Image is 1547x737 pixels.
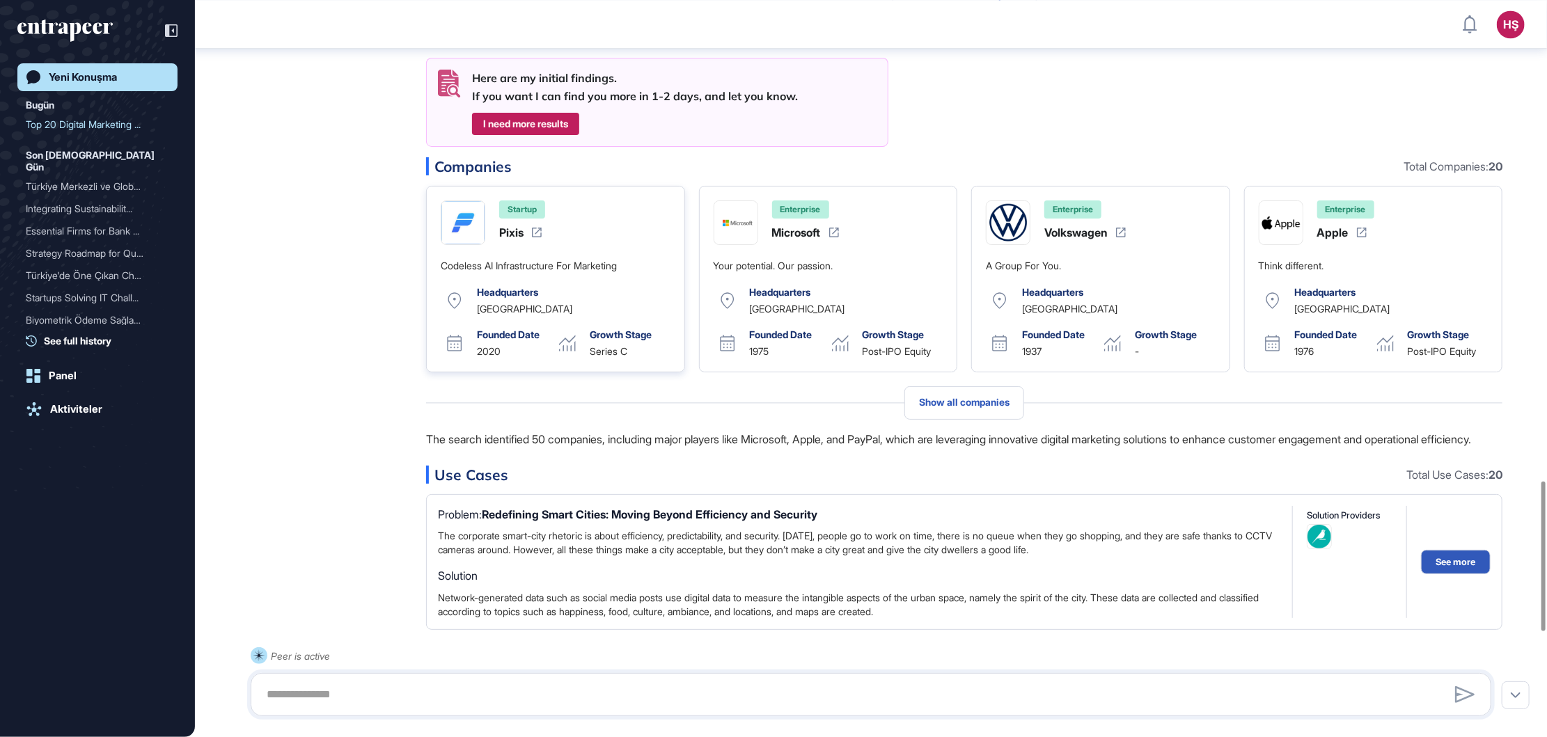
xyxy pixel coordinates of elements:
[44,333,111,348] span: See full history
[26,175,158,198] div: Türkiye Merkezli ve Globa...
[1044,227,1108,238] div: Volkswagen
[1022,346,1042,357] div: 1937
[477,287,538,298] div: Headquarters
[750,329,812,340] div: Founded Date
[26,264,158,287] div: Türkiye'de Öne Çıkan Chat...
[772,200,829,219] div: Enterprise
[1307,524,1332,549] a: image
[750,346,769,357] div: 1975
[426,466,1502,484] div: Use Cases
[26,287,158,309] div: Startups Solving IT Chall...
[1022,287,1083,298] div: Headquarters
[1406,469,1502,480] div: Total Use Cases:
[26,198,158,220] div: Integrating Sustainabilit...
[26,175,169,198] div: Türkiye Merkezli ve Global Hizmet Veren Ürün Kullanım Analizi Firmaları
[863,346,932,357] div: Post-IPO Equity
[426,430,1502,448] p: The search identified 50 companies, including major players like Microsoft, Apple, and PayPal, wh...
[750,303,845,315] div: [GEOGRAPHIC_DATA]
[1404,161,1502,172] div: Total Companies:
[750,287,811,298] div: Headquarters
[26,97,54,113] div: Bugün
[1259,212,1303,234] img: Apple-logo
[987,201,1030,244] img: Volkswagen-logo
[441,201,485,244] img: Pixis-logo
[1295,329,1358,340] div: Founded Date
[17,395,178,423] a: Aktiviteler
[1308,525,1331,548] img: image
[986,259,1061,273] div: A Group For You.
[772,227,821,238] div: Microsoft
[17,63,178,91] a: Yeni Konuşma
[26,220,158,242] div: Essential Firms for Bank ...
[1497,10,1525,38] button: HŞ
[49,370,77,382] div: Panel
[26,264,169,287] div: Türkiye'de Öne Çıkan Chatbot Çözümleri Sunan Startuplar
[863,329,925,340] div: Growth Stage
[482,507,817,521] b: Redefining Smart Cities: Moving Beyond Efficiency and Security
[271,647,330,665] div: Peer is active
[1022,329,1085,340] div: Founded Date
[17,19,113,42] div: entrapeer-logo
[26,287,169,309] div: Startups Solving IT Challenges for Large Companies
[26,147,169,175] div: Son [DEMOGRAPHIC_DATA] Gün
[426,157,1502,175] div: Companies
[1295,346,1314,357] div: 1976
[1307,506,1381,524] div: Solution Providers
[1259,259,1324,273] div: Think different.
[26,242,169,264] div: Strategy Roadmap for Quantum Adaptation in Banking
[26,309,169,331] div: Biyometrik Ödeme Sağlayıcı Türkiye Merkezli Startuplar
[17,362,178,390] a: Panel
[1317,227,1349,238] div: Apple
[26,113,158,136] div: Top 20 Digital Marketing ...
[590,346,627,357] div: Series C
[1489,159,1502,173] b: 20
[919,397,1010,408] span: Show all companies
[472,113,579,135] div: I need more results
[714,259,833,273] div: Your potential. Our passion.
[438,591,1278,618] div: Network-generated data such as social media posts use digital data to measure the intangible aspe...
[1421,550,1491,574] button: See more
[499,200,545,219] div: Startup
[1044,200,1101,219] div: Enterprise
[438,567,1278,585] div: Solution
[714,216,757,230] img: Microsoft-logo
[26,333,178,348] a: See full history
[1408,329,1470,340] div: Growth Stage
[26,220,169,242] div: Essential Firms for Bank Collaborations: Established and Startup Companies
[477,329,540,340] div: Founded Date
[1408,346,1477,357] div: Post-IPO Equity
[26,242,158,264] div: Strategy Roadmap for Quan...
[1317,200,1374,219] div: Enterprise
[1135,346,1139,357] div: -
[26,198,169,220] div: Integrating Sustainability Applications for Bank Customers
[50,403,102,415] div: Aktiviteler
[477,303,572,315] div: [GEOGRAPHIC_DATA]
[1135,329,1197,340] div: Growth Stage
[438,506,1278,524] div: Problem:
[26,113,169,136] div: Top 20 Digital Marketing Solutions Worldwide
[49,71,117,84] div: Yeni Konuşma
[1295,287,1356,298] div: Headquarters
[590,329,652,340] div: Growth Stage
[26,309,158,331] div: Biyometrik Ödeme Sağlayıc...
[441,259,617,273] div: Codeless AI Infrastructure For Marketing
[1489,468,1502,482] b: 20
[472,70,798,105] div: Here are my initial findings. If you want I can find you more in 1-2 days, and let you know.
[1295,303,1390,315] div: [GEOGRAPHIC_DATA]
[438,529,1278,556] div: The corporate smart-city rhetoric is about efficiency, predictability, and security. [DATE], peop...
[1022,303,1117,315] div: [GEOGRAPHIC_DATA]
[477,346,501,357] div: 2020
[499,227,524,238] div: Pixis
